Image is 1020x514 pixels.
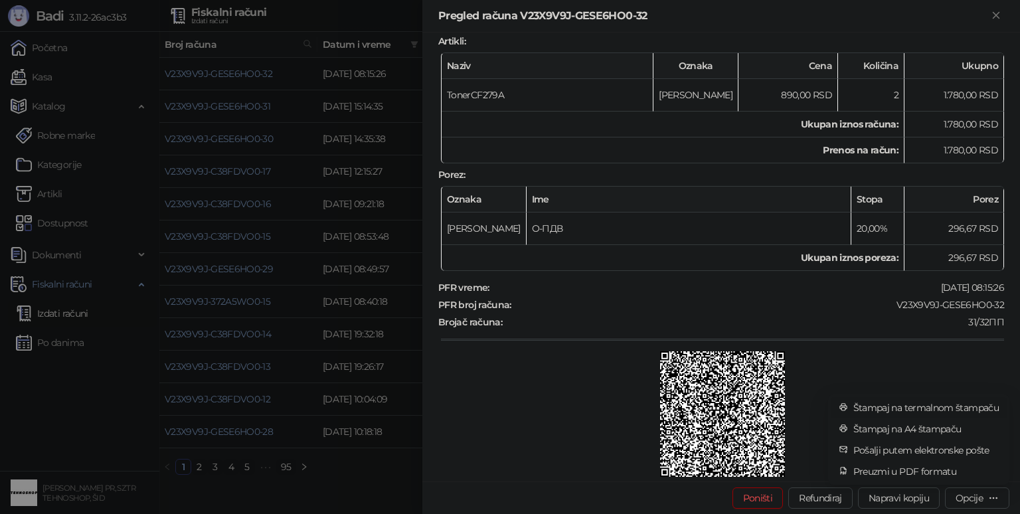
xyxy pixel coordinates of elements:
div: Pregled računa V23X9V9J-GESE6HO0-32 [438,8,988,24]
strong: Ukupan iznos poreza: [801,252,898,264]
div: V23X9V9J-GESE6HO0-32 [513,299,1005,311]
th: Stopa [851,187,904,213]
td: [PERSON_NAME] [442,213,527,245]
span: Štampaj na termalnom štampaču [853,400,999,415]
td: [PERSON_NAME] [653,79,738,112]
strong: Porez : [438,169,465,181]
div: 31/32ПП [503,316,1005,328]
strong: Ukupan iznos računa : [801,118,898,130]
span: Napravi kopiju [869,492,929,504]
td: 296,67 RSD [904,213,1004,245]
th: Oznaka [653,53,738,79]
td: О-ПДВ [527,213,851,245]
th: Oznaka [442,187,527,213]
td: 20,00% [851,213,904,245]
th: Naziv [442,53,653,79]
img: QR kod [660,351,786,477]
strong: Artikli : [438,35,466,47]
strong: Prenos na račun : [823,144,898,156]
button: Opcije [945,487,1009,509]
strong: PFR broj računa : [438,299,511,311]
th: Cena [738,53,838,79]
td: TonerCF279A [442,79,653,112]
button: Zatvori [988,8,1004,24]
th: Porez [904,187,1004,213]
td: 1.780,00 RSD [904,79,1004,112]
th: Ime [527,187,851,213]
button: Poništi [732,487,784,509]
span: Pošalji putem elektronske pošte [853,443,999,458]
button: Napravi kopiju [858,487,940,509]
span: Štampaj na A4 štampaču [853,422,999,436]
span: Preuzmi u PDF formatu [853,464,999,479]
div: Opcije [956,492,983,504]
button: Refundiraj [788,487,853,509]
strong: PFR vreme : [438,282,489,294]
td: 1.780,00 RSD [904,112,1004,137]
strong: Brojač računa : [438,316,502,328]
td: 1.780,00 RSD [904,137,1004,163]
div: [DATE] 08:15:26 [491,282,1005,294]
td: 890,00 RSD [738,79,838,112]
th: Ukupno [904,53,1004,79]
td: 2 [838,79,904,112]
th: Količina [838,53,904,79]
td: 296,67 RSD [904,245,1004,271]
